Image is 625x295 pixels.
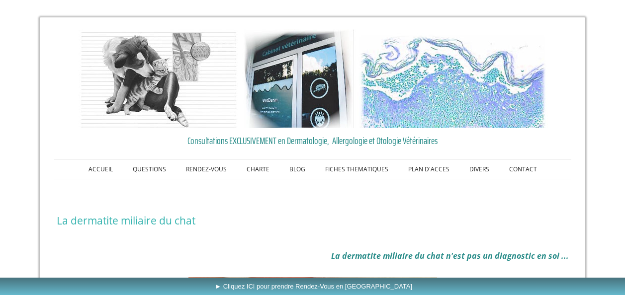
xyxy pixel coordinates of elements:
[315,160,398,179] a: FICHES THEMATIQUES
[215,283,412,290] span: ► Cliquez ICI pour prendre Rendez-Vous en [GEOGRAPHIC_DATA]
[57,214,569,227] h1: La dermatite miliaire du chat
[459,160,499,179] a: DIVERS
[57,133,569,148] a: Consultations EXCLUSIVEMENT en Dermatologie, Allergologie et Otologie Vétérinaires
[331,250,569,261] b: La dermatite miliaire du chat n'est pas un diagnostic en soi ...
[123,160,176,179] a: QUESTIONS
[237,160,279,179] a: CHARTE
[398,160,459,179] a: PLAN D'ACCES
[279,160,315,179] a: BLOG
[176,160,237,179] a: RENDEZ-VOUS
[79,160,123,179] a: ACCUEIL
[499,160,547,179] a: CONTACT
